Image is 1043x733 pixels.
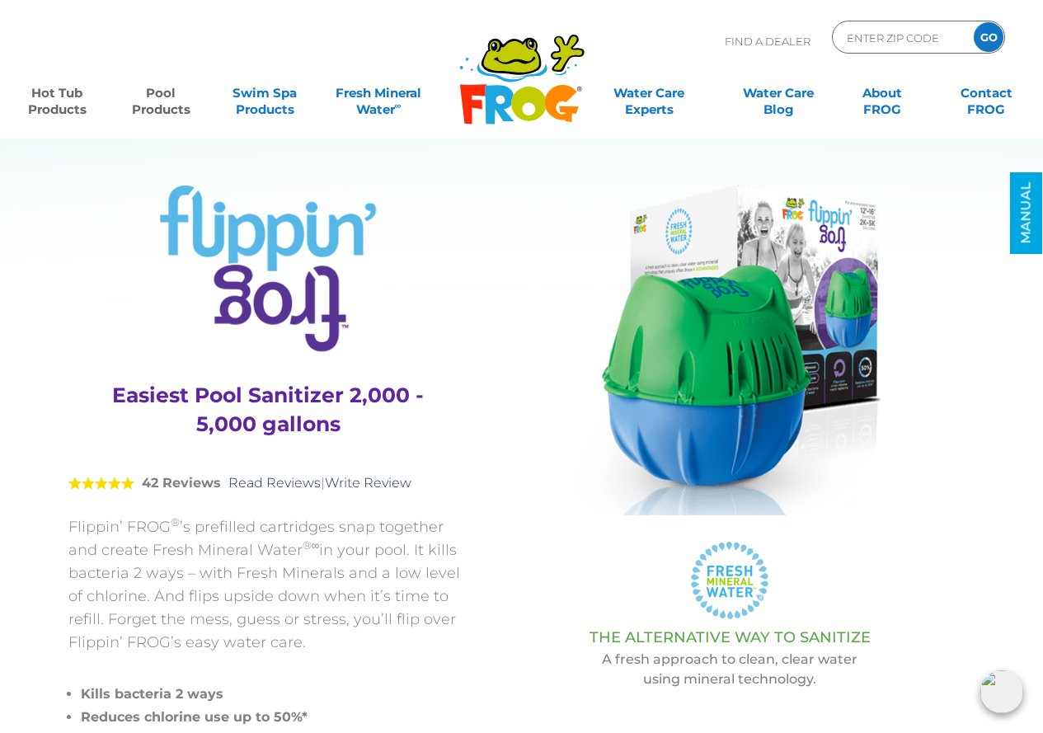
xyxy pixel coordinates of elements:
[120,77,201,110] a: PoolProducts
[577,186,881,515] img: Product Flippin Frog
[395,100,402,111] sup: ∞
[325,475,411,491] a: Write Review
[16,77,97,110] a: Hot TubProducts
[142,475,221,491] strong: 42 Reviews
[68,515,468,654] p: Flippin’ FROG ’s prefilled cartridges snap together and create Fresh Mineral Water in your pool. ...
[171,515,180,529] sup: ®
[845,26,956,49] input: Zip Code Form
[328,77,430,110] a: Fresh MineralWater∞
[224,77,305,110] a: Swim SpaProducts
[228,475,321,491] a: Read Reviews
[81,706,468,729] li: Reduces chlorine use up to 50%*
[725,21,810,62] p: Find A Dealer
[68,477,134,490] span: 5
[1010,172,1042,254] a: MANUAL
[160,186,377,352] img: Product Logo
[738,77,819,110] a: Water CareBlog
[510,650,951,689] p: A fresh approach to clean, clear water using mineral technology.
[974,22,1003,52] input: GO
[303,538,320,552] sup: ®∞
[946,77,1027,110] a: ContactFROG
[980,670,1023,713] img: openIcon
[584,77,715,110] a: Water CareExperts
[81,683,468,706] li: Kills bacteria 2 ways
[68,451,468,515] div: |
[89,381,448,439] h3: Easiest Pool Sanitizer 2,000 - 5,000 gallons
[510,629,951,646] h3: THE ALTERNATIVE WAY TO SANITIZE
[842,77,923,110] a: AboutFROG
